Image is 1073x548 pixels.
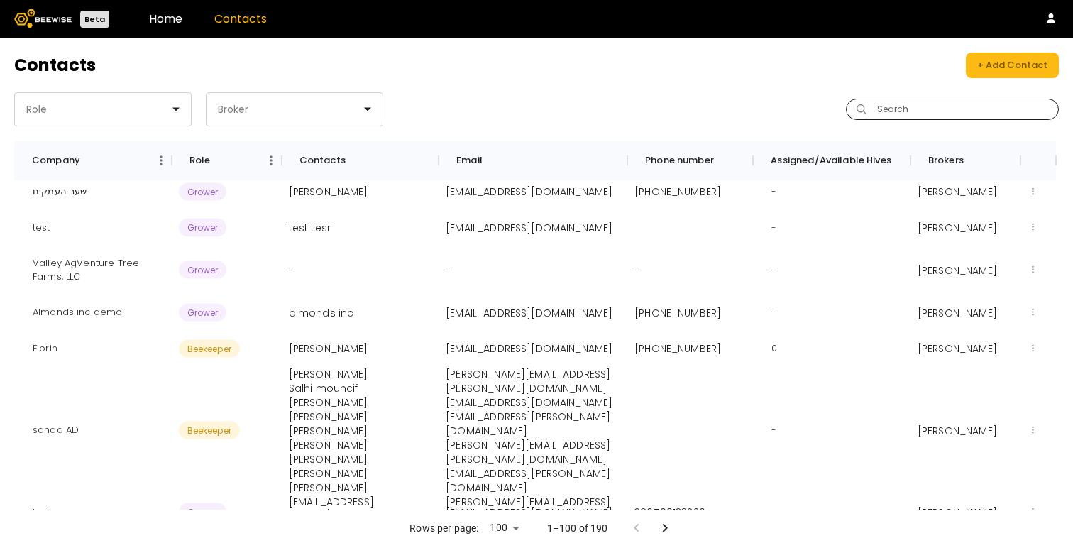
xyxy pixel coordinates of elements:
[634,341,721,356] p: [PHONE_NUMBER]
[289,305,354,319] p: almonds inc
[289,423,432,437] p: [PERSON_NAME]
[977,58,1047,72] div: + Add Contact
[918,263,997,277] p: [PERSON_NAME]
[446,409,620,437] p: [EMAIL_ADDRESS][PERSON_NAME][DOMAIN_NAME]
[446,505,612,519] p: [EMAIL_ADDRESS][DOMAIN_NAME]
[446,395,620,409] p: [EMAIL_ADDRESS][DOMAIN_NAME]
[760,209,788,246] div: -
[21,295,133,331] div: Almonds inc demo
[289,366,432,380] p: [PERSON_NAME]
[299,141,346,180] div: Contacts
[210,150,230,170] button: Sort
[289,185,368,199] p: [PERSON_NAME]
[446,221,612,235] p: [EMAIL_ADDRESS][DOMAIN_NAME]
[918,341,997,356] p: [PERSON_NAME]
[439,141,627,180] div: Email
[289,451,432,466] p: [PERSON_NAME]
[918,221,997,235] p: [PERSON_NAME]
[289,409,432,423] p: [PERSON_NAME]
[928,141,964,180] div: Brokers
[446,185,612,199] p: [EMAIL_ADDRESS][DOMAIN_NAME]
[651,514,679,542] button: Go to next page
[918,505,997,519] p: [PERSON_NAME]
[771,141,891,180] div: Assigned/Available Hives
[149,11,182,27] a: Home
[409,521,478,535] p: Rows per page:
[446,341,612,356] p: [EMAIL_ADDRESS][DOMAIN_NAME]
[179,339,240,357] span: Beekeeper
[260,150,282,171] button: Menu
[645,141,714,180] div: Phone number
[760,412,788,449] div: -
[289,263,294,277] p: -
[21,174,99,210] div: שער העמקים
[214,11,267,27] a: Contacts
[14,57,96,74] h2: Contacts
[634,305,721,319] p: [PHONE_NUMBER]
[150,150,172,171] button: Menu
[80,150,100,170] button: Sort
[179,219,227,236] span: Grower
[289,380,432,395] p: Salhi mouncif
[918,305,997,319] p: [PERSON_NAME]
[179,422,240,439] span: Beekeeper
[179,304,227,322] span: Grower
[189,141,211,180] div: Role
[289,437,432,451] p: [PERSON_NAME]
[547,521,608,535] p: 1–100 of 190
[753,141,910,180] div: Assigned/Available Hives
[289,221,331,235] p: test tesr
[282,141,439,180] div: Contacts
[21,246,165,295] div: Valley AgVenture Tree Farms, LLC
[179,182,227,200] span: Grower
[918,423,997,437] p: [PERSON_NAME]
[760,252,788,288] div: -
[484,517,524,538] div: 100
[634,263,639,277] p: -
[627,141,753,180] div: Phone number
[14,141,172,180] div: Company
[446,305,612,319] p: [EMAIL_ADDRESS][DOMAIN_NAME]
[289,395,432,409] p: [PERSON_NAME]
[966,53,1059,78] button: + Add Contact
[21,412,90,449] div: sanad AD
[179,261,227,279] span: Grower
[21,331,69,367] div: Florin
[918,185,997,199] p: [PERSON_NAME]
[289,505,356,519] p: inozemtseva
[446,466,620,494] p: [EMAIL_ADDRESS][PERSON_NAME][DOMAIN_NAME]
[172,141,282,180] div: Role
[760,331,788,367] div: 0
[634,505,705,519] p: 380500133220
[80,11,109,28] div: Beta
[21,494,86,530] div: test com
[446,437,620,466] p: [PERSON_NAME][EMAIL_ADDRESS][PERSON_NAME][DOMAIN_NAME]
[910,141,1020,180] div: Brokers
[14,9,72,28] img: Beewise logo
[760,295,788,331] div: -
[760,494,788,530] div: -
[289,480,432,522] p: [PERSON_NAME][EMAIL_ADDRESS][DOMAIN_NAME]
[634,185,721,199] p: [PHONE_NUMBER]
[289,341,368,356] p: [PERSON_NAME]
[21,209,62,246] div: test
[446,263,451,277] p: -
[179,503,227,521] span: Grower
[456,141,483,180] div: Email
[32,141,80,180] div: Company
[289,466,432,480] p: [PERSON_NAME]
[446,366,620,395] p: [PERSON_NAME][EMAIL_ADDRESS][PERSON_NAME][DOMAIN_NAME]
[760,174,788,210] div: -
